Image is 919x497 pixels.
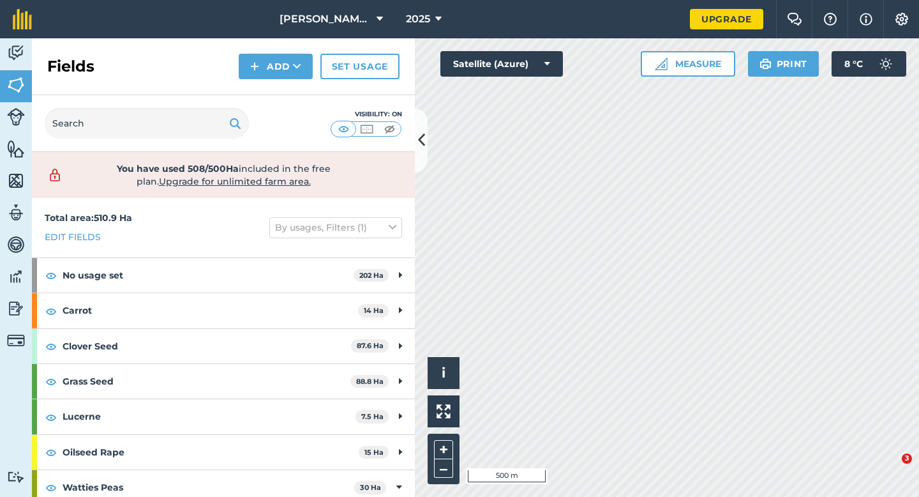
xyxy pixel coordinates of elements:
[7,267,25,286] img: svg+xml;base64,PD94bWwgdmVyc2lvbj0iMS4wIiBlbmNvZGluZz0idXRmLTgiPz4KPCEtLSBHZW5lcmF0b3I6IEFkb2JlIE...
[7,471,25,483] img: svg+xml;base64,PD94bWwgdmVyc2lvbj0iMS4wIiBlbmNvZGluZz0idXRmLTgiPz4KPCEtLSBHZW5lcmF0b3I6IEFkb2JlIE...
[406,11,430,27] span: 2025
[428,357,459,389] button: i
[7,299,25,318] img: svg+xml;base64,PD94bWwgdmVyc2lvbj0iMS4wIiBlbmNvZGluZz0idXRmLTgiPz4KPCEtLSBHZW5lcmF0b3I6IEFkb2JlIE...
[32,364,415,399] div: Grass Seed88.8 Ha
[359,271,384,280] strong: 202 Ha
[239,54,313,79] button: Add
[359,123,375,135] img: svg+xml;base64,PHN2ZyB4bWxucz0iaHR0cDovL3d3dy53My5vcmcvMjAwMC9zdmciIHdpZHRoPSI1MCIgaGVpZ2h0PSI0MC...
[32,329,415,363] div: Clover Seed87.6 Ha
[434,459,453,478] button: –
[45,108,249,139] input: Search
[382,123,398,135] img: svg+xml;base64,PHN2ZyB4bWxucz0iaHR0cDovL3d3dy53My5vcmcvMjAwMC9zdmciIHdpZHRoPSI1MCIgaGVpZ2h0PSI0MC...
[7,171,25,190] img: svg+xml;base64,PHN2ZyB4bWxucz0iaHR0cDovL3d3dy53My5vcmcvMjAwMC9zdmciIHdpZHRoPSI1NiIgaGVpZ2h0PSI2MC...
[45,374,57,389] img: svg+xml;base64,PHN2ZyB4bWxucz0iaHR0cDovL3d3dy53My5vcmcvMjAwMC9zdmciIHdpZHRoPSIxOCIgaGVpZ2h0PSIyNC...
[759,56,772,72] img: svg+xml;base64,PHN2ZyB4bWxucz0iaHR0cDovL3d3dy53My5vcmcvMjAwMC9zdmciIHdpZHRoPSIxOSIgaGVpZ2h0PSIyNC...
[364,448,384,457] strong: 15 Ha
[356,377,384,386] strong: 88.8 Ha
[63,399,355,434] strong: Lucerne
[42,167,68,183] img: svg+xml;base64,PD94bWwgdmVyc2lvbj0iMS4wIiBlbmNvZGluZz0idXRmLTgiPz4KPCEtLSBHZW5lcmF0b3I6IEFkb2JlIE...
[87,162,359,188] span: included in the free plan .
[63,364,350,399] strong: Grass Seed
[45,480,57,495] img: svg+xml;base64,PHN2ZyB4bWxucz0iaHR0cDovL3d3dy53My5vcmcvMjAwMC9zdmciIHdpZHRoPSIxOCIgaGVpZ2h0PSIyNC...
[45,212,132,224] strong: Total area : 510.9 Ha
[902,454,912,464] span: 3
[331,109,402,119] div: Visibility: On
[357,341,384,350] strong: 87.6 Ha
[320,54,400,79] a: Set usage
[336,123,352,135] img: svg+xml;base64,PHN2ZyB4bWxucz0iaHR0cDovL3d3dy53My5vcmcvMjAwMC9zdmciIHdpZHRoPSI1MCIgaGVpZ2h0PSI0MC...
[45,409,57,425] img: svg+xml;base64,PHN2ZyB4bWxucz0iaHR0cDovL3d3dy53My5vcmcvMjAwMC9zdmciIHdpZHRoPSIxOCIgaGVpZ2h0PSIyNC...
[63,329,351,363] strong: Clover Seed
[442,365,445,381] span: i
[42,162,405,188] a: You have used 508/500Haincluded in the free plan.Upgrade for unlimited farm area.
[32,399,415,434] div: Lucerne7.5 Ha
[7,43,25,63] img: svg+xml;base64,PD94bWwgdmVyc2lvbj0iMS4wIiBlbmNvZGluZz0idXRmLTgiPz4KPCEtLSBHZW5lcmF0b3I6IEFkb2JlIE...
[250,59,259,74] img: svg+xml;base64,PHN2ZyB4bWxucz0iaHR0cDovL3d3dy53My5vcmcvMjAwMC9zdmciIHdpZHRoPSIxNCIgaGVpZ2h0PSIyNC...
[13,9,32,29] img: fieldmargin Logo
[434,440,453,459] button: +
[873,51,899,77] img: svg+xml;base64,PD94bWwgdmVyc2lvbj0iMS4wIiBlbmNvZGluZz0idXRmLTgiPz4KPCEtLSBHZW5lcmF0b3I6IEFkb2JlIE...
[748,51,819,77] button: Print
[32,293,415,328] div: Carrot14 Ha
[229,116,241,131] img: svg+xml;base64,PHN2ZyB4bWxucz0iaHR0cDovL3d3dy53My5vcmcvMjAwMC9zdmciIHdpZHRoPSIxOSIgaGVpZ2h0PSIyNC...
[45,303,57,319] img: svg+xml;base64,PHN2ZyB4bWxucz0iaHR0cDovL3d3dy53My5vcmcvMjAwMC9zdmciIHdpZHRoPSIxOCIgaGVpZ2h0PSIyNC...
[823,13,838,26] img: A question mark icon
[655,57,668,70] img: Ruler icon
[876,454,906,484] iframe: Intercom live chat
[364,306,384,315] strong: 14 Ha
[7,235,25,254] img: svg+xml;base64,PD94bWwgdmVyc2lvbj0iMS4wIiBlbmNvZGluZz0idXRmLTgiPz4KPCEtLSBHZW5lcmF0b3I6IEFkb2JlIE...
[361,412,384,421] strong: 7.5 Ha
[159,176,311,187] span: Upgrade for unlimited farm area.
[787,13,802,26] img: Two speech bubbles overlapping with the left bubble in the forefront
[860,11,872,27] img: svg+xml;base64,PHN2ZyB4bWxucz0iaHR0cDovL3d3dy53My5vcmcvMjAwMC9zdmciIHdpZHRoPSIxNyIgaGVpZ2h0PSIxNy...
[690,9,763,29] a: Upgrade
[32,258,415,293] div: No usage set202 Ha
[7,332,25,349] img: svg+xml;base64,PD94bWwgdmVyc2lvbj0iMS4wIiBlbmNvZGluZz0idXRmLTgiPz4KPCEtLSBHZW5lcmF0b3I6IEFkb2JlIE...
[844,51,863,77] span: 8 ° C
[47,56,94,77] h2: Fields
[641,51,735,77] button: Measure
[63,258,354,293] strong: No usage set
[45,445,57,460] img: svg+xml;base64,PHN2ZyB4bWxucz0iaHR0cDovL3d3dy53My5vcmcvMjAwMC9zdmciIHdpZHRoPSIxOCIgaGVpZ2h0PSIyNC...
[32,435,415,470] div: Oilseed Rape15 Ha
[7,203,25,222] img: svg+xml;base64,PD94bWwgdmVyc2lvbj0iMS4wIiBlbmNvZGluZz0idXRmLTgiPz4KPCEtLSBHZW5lcmF0b3I6IEFkb2JlIE...
[437,404,451,418] img: Four arrows, one pointing top left, one top right, one bottom right and the last bottom left
[45,230,101,244] a: Edit fields
[63,435,359,470] strong: Oilseed Rape
[440,51,563,77] button: Satellite (Azure)
[45,268,57,283] img: svg+xml;base64,PHN2ZyB4bWxucz0iaHR0cDovL3d3dy53My5vcmcvMjAwMC9zdmciIHdpZHRoPSIxOCIgaGVpZ2h0PSIyNC...
[360,483,381,492] strong: 30 Ha
[63,293,358,328] strong: Carrot
[7,108,25,126] img: svg+xml;base64,PD94bWwgdmVyc2lvbj0iMS4wIiBlbmNvZGluZz0idXRmLTgiPz4KPCEtLSBHZW5lcmF0b3I6IEFkb2JlIE...
[117,163,239,174] strong: You have used 508/500Ha
[45,339,57,354] img: svg+xml;base64,PHN2ZyB4bWxucz0iaHR0cDovL3d3dy53My5vcmcvMjAwMC9zdmciIHdpZHRoPSIxOCIgaGVpZ2h0PSIyNC...
[894,13,909,26] img: A cog icon
[7,75,25,95] img: svg+xml;base64,PHN2ZyB4bWxucz0iaHR0cDovL3d3dy53My5vcmcvMjAwMC9zdmciIHdpZHRoPSI1NiIgaGVpZ2h0PSI2MC...
[7,139,25,158] img: svg+xml;base64,PHN2ZyB4bWxucz0iaHR0cDovL3d3dy53My5vcmcvMjAwMC9zdmciIHdpZHRoPSI1NiIgaGVpZ2h0PSI2MC...
[280,11,371,27] span: [PERSON_NAME] & Sons Farming
[269,217,402,238] button: By usages, Filters (1)
[832,51,906,77] button: 8 °C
